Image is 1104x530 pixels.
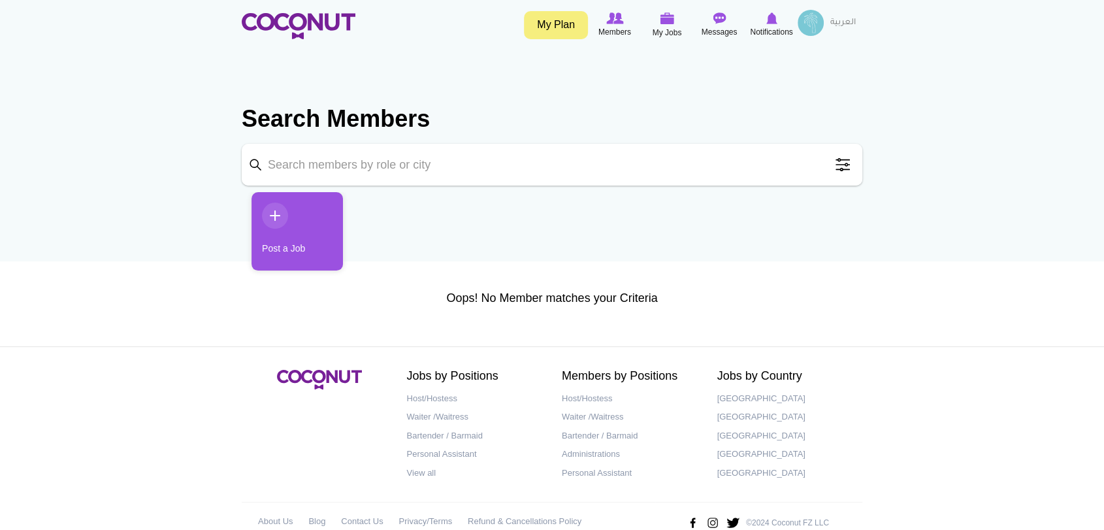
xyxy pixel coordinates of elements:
a: Bartender / Barmaid [562,427,698,446]
a: My Plan [524,11,588,39]
a: Waiter /Waitress [562,408,698,427]
img: My Jobs [660,12,674,24]
a: Bartender / Barmaid [407,427,543,446]
a: Personal Assistant [407,445,543,464]
img: Coconut [277,370,362,389]
li: 1 / 1 [242,192,333,280]
a: Post a Job [252,192,343,271]
a: Waiter /Waitress [407,408,543,427]
span: Messages [702,25,738,39]
p: Oops! No Member matches your Criteria [252,290,852,307]
a: [GEOGRAPHIC_DATA] [717,427,853,446]
span: Notifications [750,25,792,39]
a: Host/Hostess [562,389,698,408]
a: Messages Messages [693,10,745,40]
h2: Jobs by Country [717,370,853,383]
a: Browse Members Members [589,10,641,40]
a: Administrations [562,445,698,464]
a: [GEOGRAPHIC_DATA] [717,408,853,427]
img: Messages [713,12,726,24]
img: Notifications [766,12,777,24]
span: Members [598,25,631,39]
span: My Jobs [653,26,682,39]
a: Host/Hostess [407,389,543,408]
p: ©2024 Coconut FZ LLC [746,518,829,529]
a: [GEOGRAPHIC_DATA] [717,445,853,464]
h2: Search Members [242,103,862,135]
h2: Jobs by Positions [407,370,543,383]
a: My Jobs My Jobs [641,10,693,41]
img: Browse Members [606,12,623,24]
img: Home [242,13,355,39]
a: العربية [824,10,862,36]
a: [GEOGRAPHIC_DATA] [717,464,853,483]
a: View all [407,464,543,483]
a: Notifications Notifications [745,10,798,40]
a: Personal Assistant [562,464,698,483]
h2: Members by Positions [562,370,698,383]
a: [GEOGRAPHIC_DATA] [717,389,853,408]
input: Search members by role or city [242,144,862,186]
